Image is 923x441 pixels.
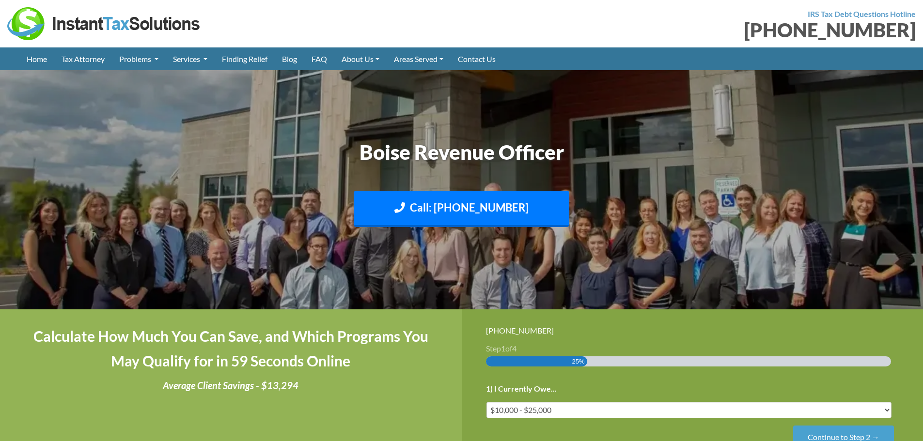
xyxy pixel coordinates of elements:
[193,138,731,167] h1: Boise Revenue Officer
[166,47,215,70] a: Services
[275,47,304,70] a: Blog
[512,344,516,353] span: 4
[387,47,451,70] a: Areas Served
[501,344,505,353] span: 1
[572,356,585,366] span: 25%
[486,384,557,394] label: 1) I Currently Owe...
[7,7,201,40] img: Instant Tax Solutions Logo
[808,9,916,18] strong: IRS Tax Debt Questions Hotline
[486,345,899,352] h3: Step of
[486,324,899,337] div: [PHONE_NUMBER]
[19,47,54,70] a: Home
[54,47,112,70] a: Tax Attorney
[112,47,166,70] a: Problems
[215,47,275,70] a: Finding Relief
[469,20,916,40] div: [PHONE_NUMBER]
[334,47,387,70] a: About Us
[24,324,438,373] h4: Calculate How Much You Can Save, and Which Programs You May Qualify for in 59 Seconds Online
[7,18,201,27] a: Instant Tax Solutions Logo
[354,191,569,227] a: Call: [PHONE_NUMBER]
[304,47,334,70] a: FAQ
[163,380,298,391] i: Average Client Savings - $13,294
[451,47,503,70] a: Contact Us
